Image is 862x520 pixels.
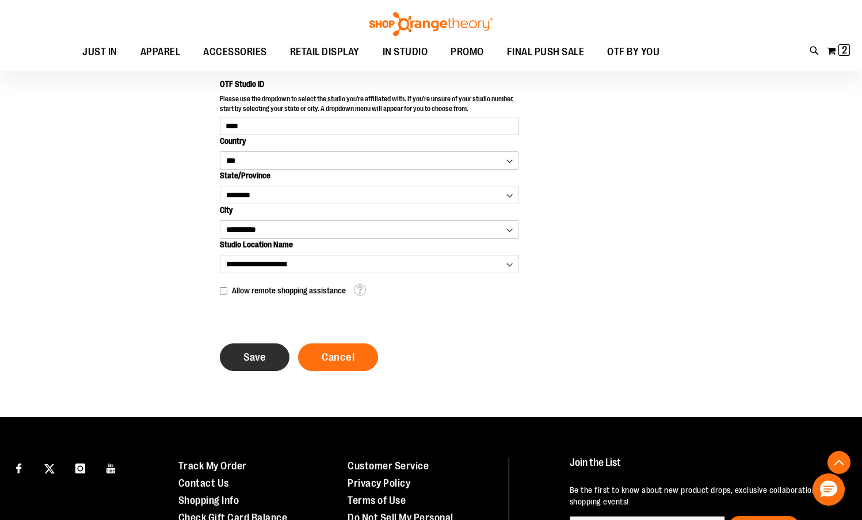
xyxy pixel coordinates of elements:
[348,477,410,489] a: Privacy Policy
[290,39,360,65] span: RETAIL DISPLAY
[220,79,264,89] span: OTF Studio ID
[220,240,293,249] span: Studio Location Name
[9,457,29,477] a: Visit our Facebook page
[140,39,181,65] span: APPAREL
[243,351,266,364] span: Save
[129,39,192,66] a: APPAREL
[348,460,429,472] a: Customer Service
[178,460,247,472] a: Track My Order
[220,94,518,117] p: Please use the dropdown to select the studio you're affiliated with. If you're unsure of your stu...
[203,39,267,65] span: ACCESSORIES
[570,457,840,479] h4: Join the List
[192,39,279,66] a: ACCESSORIES
[596,39,671,66] a: OTF BY YOU
[101,457,121,477] a: Visit our Youtube page
[178,477,229,489] a: Contact Us
[178,495,239,506] a: Shopping Info
[507,39,585,65] span: FINAL PUSH SALE
[44,464,55,474] img: Twitter
[220,343,289,371] button: Save
[298,343,378,371] a: Cancel
[813,473,845,506] button: Hello, have a question? Let’s chat.
[82,39,117,65] span: JUST IN
[451,39,484,65] span: PROMO
[570,484,840,507] p: Be the first to know about new product drops, exclusive collaborations, and shopping events!
[842,44,847,56] span: 2
[71,39,129,66] a: JUST IN
[368,12,494,36] img: Shop Orangetheory
[348,495,406,506] a: Terms of Use
[220,171,270,180] span: State/Province
[439,39,495,66] a: PROMO
[322,351,354,364] span: Cancel
[70,457,90,477] a: Visit our Instagram page
[220,136,246,146] span: Country
[371,39,440,66] a: IN STUDIO
[607,39,659,65] span: OTF BY YOU
[40,457,60,477] a: Visit our X page
[383,39,428,65] span: IN STUDIO
[827,451,850,474] button: Back To Top
[495,39,596,66] a: FINAL PUSH SALE
[232,286,346,295] span: Allow remote shopping assistance
[279,39,371,66] a: RETAIL DISPLAY
[220,205,232,215] span: City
